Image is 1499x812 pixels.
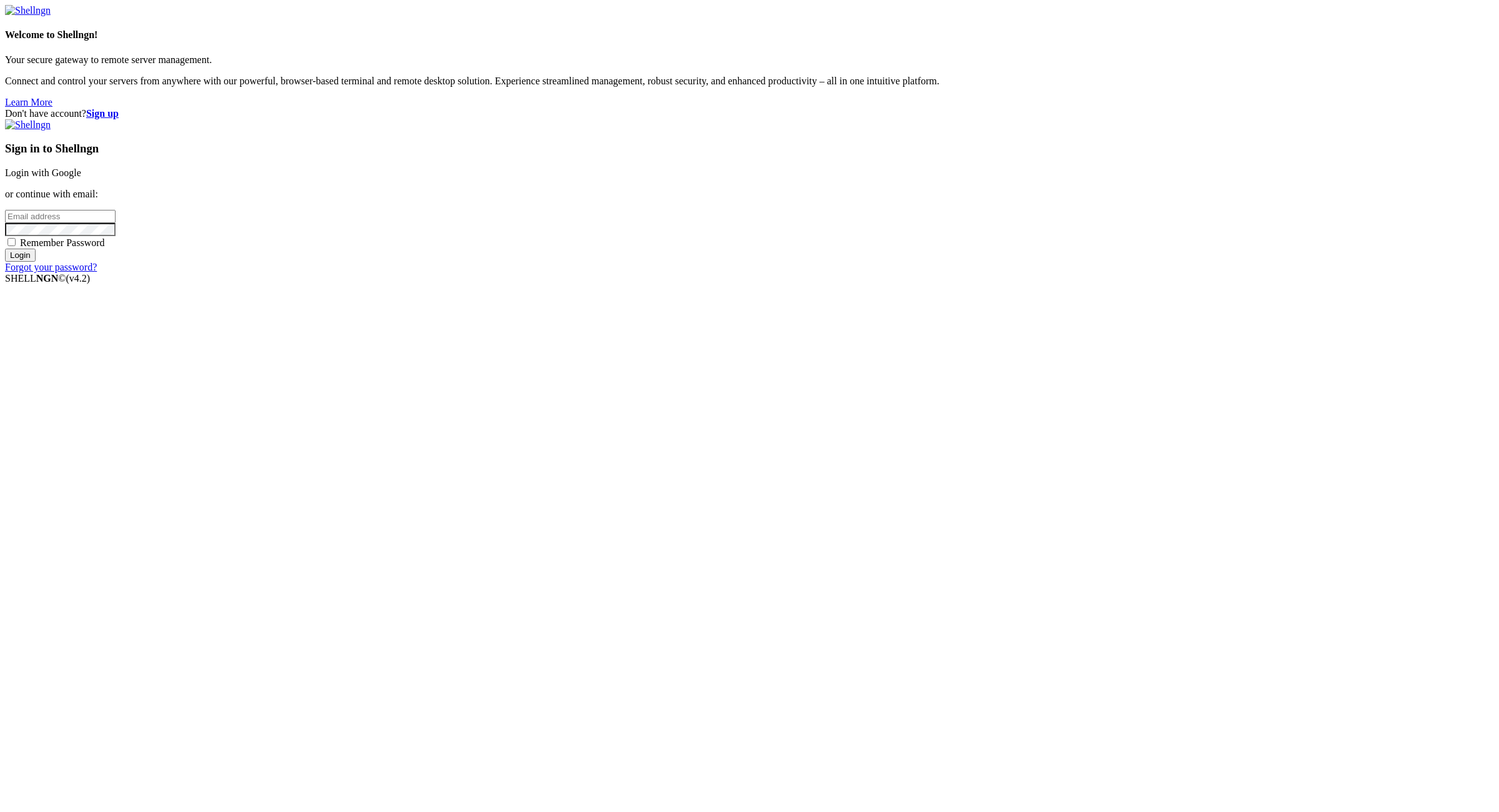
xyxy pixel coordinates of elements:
[5,5,51,16] img: Shellngn
[5,97,52,107] a: Learn More
[5,76,1494,87] p: Connect and control your servers from anywhere with our powerful, browser-based terminal and remo...
[36,273,59,284] b: NGN
[5,108,1494,119] div: Don't have account?
[5,249,36,262] input: Login
[5,273,90,284] span: SHELL ©
[5,210,116,223] input: Email address
[5,29,1494,41] h4: Welcome to Shellngn!
[20,237,105,248] span: Remember Password
[5,262,97,272] a: Forgot your password?
[5,119,51,131] img: Shellngn
[5,189,1494,200] p: or continue with email:
[5,54,1494,66] p: Your secure gateway to remote server management.
[86,108,119,119] a: Sign up
[7,238,16,246] input: Remember Password
[5,167,81,178] a: Login with Google
[5,142,1494,156] h3: Sign in to Shellngn
[66,273,91,284] span: 4.2.0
